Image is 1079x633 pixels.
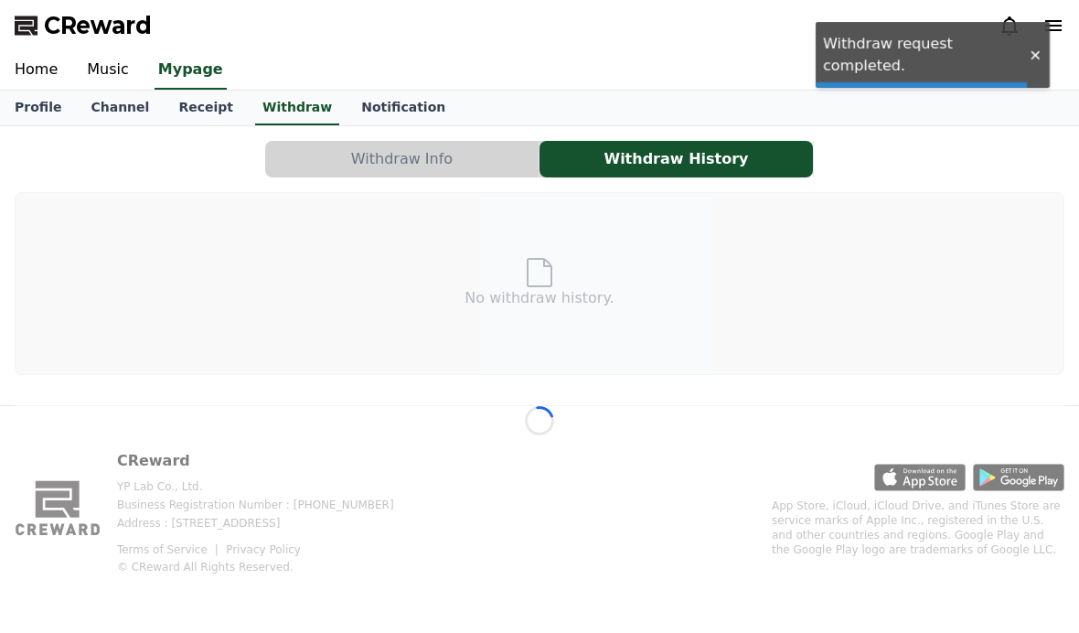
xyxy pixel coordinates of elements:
[76,91,164,125] a: Channel
[15,11,152,40] a: CReward
[347,91,460,125] a: Notification
[539,141,814,177] a: Withdraw History
[265,141,539,177] a: Withdraw Info
[539,141,813,177] button: Withdraw History
[255,91,339,125] a: Withdraw
[164,91,248,125] a: Receipt
[265,141,539,177] button: Withdraw Info
[44,11,152,40] span: CReward
[155,51,227,90] a: Mypage
[72,51,144,90] a: Music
